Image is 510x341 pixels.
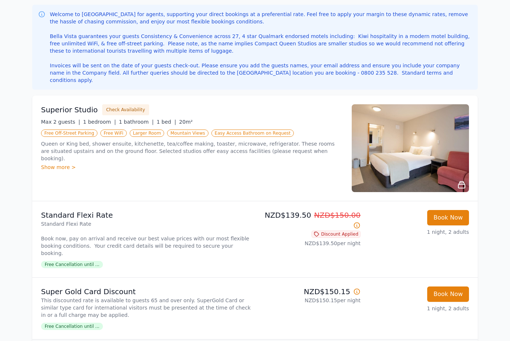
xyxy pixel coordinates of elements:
span: 1 bathroom | [119,119,154,125]
button: Book Now [427,286,469,302]
p: Super Gold Card Discount [41,286,252,297]
span: Easy Access Bathroom on Request [211,130,294,137]
p: Welcome to [GEOGRAPHIC_DATA] for agents, supporting your direct bookings at a preferential rate. ... [50,11,472,84]
p: NZD$150.15 per night [258,297,361,304]
p: NZD$139.50 [258,210,361,231]
span: Max 2 guests | [41,119,80,125]
p: 1 night, 2 adults [366,305,469,312]
span: Free Cancellation until ... [41,261,103,268]
span: Discount Applied [311,231,361,238]
span: NZD$150.00 [314,211,361,220]
h3: Superior Studio [41,105,98,115]
p: Standard Flexi Rate [41,210,252,220]
p: Standard Flexi Rate Book now, pay on arrival and receive our best value prices with our most flex... [41,220,252,257]
p: Queen or King bed, shower ensuite, kitchenette, tea/coffee making, toaster, microwave, refrigerat... [41,140,343,162]
span: 1 bed | [156,119,176,125]
span: Free Cancellation until ... [41,323,103,330]
p: NZD$150.15 [258,286,361,297]
button: Check Availability [102,104,149,115]
span: 20m² [179,119,193,125]
button: Book Now [427,210,469,225]
span: 1 bedroom | [83,119,116,125]
span: Free Off-Street Parking [41,130,97,137]
p: This discounted rate is available to guests 65 and over only. SuperGold Card or similar type card... [41,297,252,319]
div: Show more > [41,164,343,171]
span: Mountain Views [167,130,208,137]
p: 1 night, 2 adults [366,228,469,236]
p: NZD$139.50 per night [258,240,361,247]
span: Free WiFi [100,130,127,137]
span: Larger Room [130,130,165,137]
